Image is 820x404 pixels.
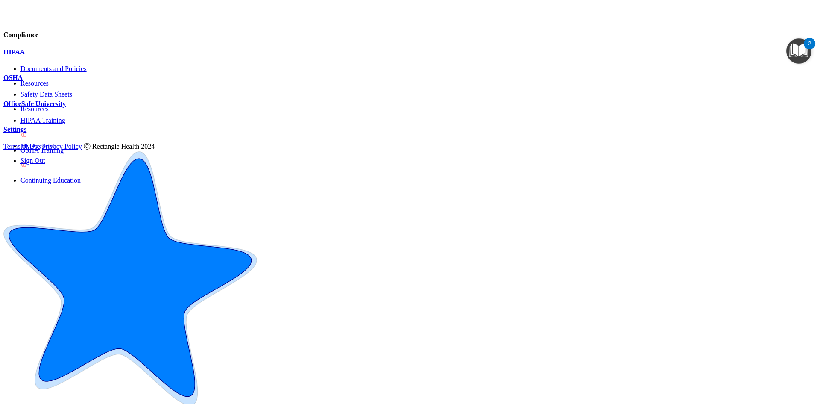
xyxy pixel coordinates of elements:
img: danger-circle.6113f641.png [20,131,27,138]
p: HIPAA Training [20,117,817,124]
span: Ⓒ Rectangle Health 2024 [84,143,155,150]
img: PMB logo [3,3,120,21]
a: Resources [20,80,817,87]
a: HIPAA Training [20,117,817,140]
a: Safety Data Sheets [20,91,817,98]
h4: Compliance [3,31,817,39]
a: Resources [20,105,817,113]
button: Open Resource Center, 2 new notifications [786,38,811,64]
a: Terms of Use [3,143,40,150]
a: Settings [3,126,817,133]
a: HIPAA [3,48,817,56]
a: Privacy Policy [42,143,82,150]
div: 2 [808,44,811,55]
a: Documents and Policies [20,65,817,73]
a: OSHA [3,74,817,82]
a: OfficeSafe University [3,100,817,108]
